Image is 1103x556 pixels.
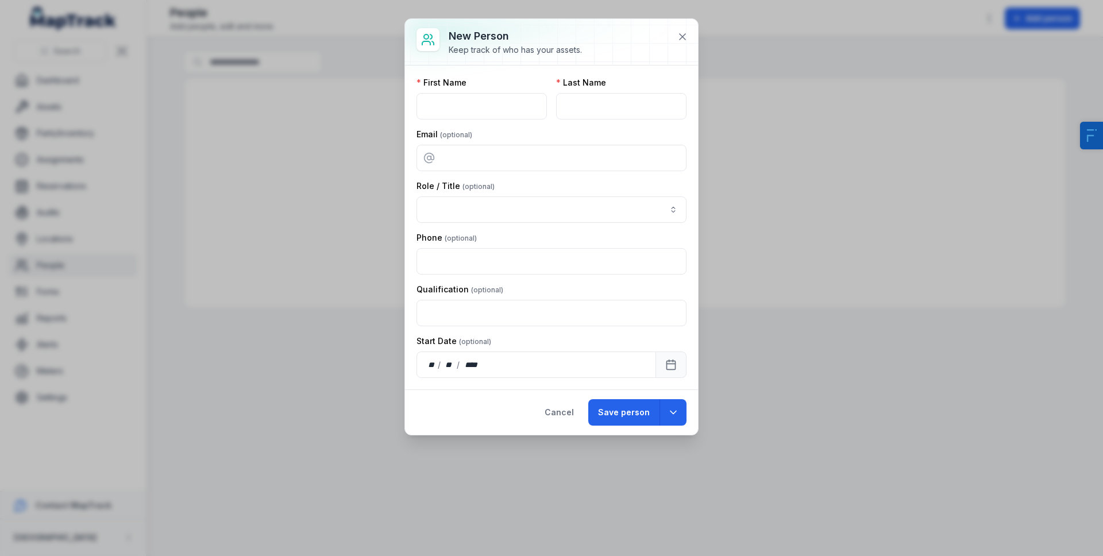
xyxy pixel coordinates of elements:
div: day, [426,359,438,370]
label: Email [416,129,472,140]
button: Cancel [535,399,584,426]
label: Qualification [416,284,503,295]
button: Calendar [655,352,687,378]
div: year, [461,359,482,370]
h3: New person [449,28,582,44]
div: month, [442,359,457,370]
div: / [457,359,461,370]
button: Save person [588,399,660,426]
label: Start Date [416,335,491,347]
div: / [438,359,442,370]
label: First Name [416,77,466,88]
div: Keep track of who has your assets. [449,44,582,56]
label: Last Name [556,77,606,88]
label: Role / Title [416,180,495,192]
input: person-add:cf[3b8aaff6-2717-4515-b245-cf0b05101dad]-label [416,196,687,223]
label: Phone [416,232,477,244]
